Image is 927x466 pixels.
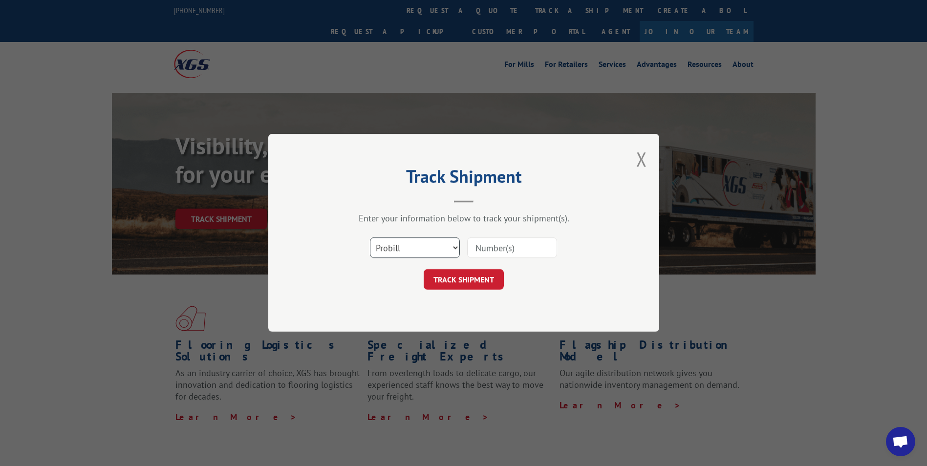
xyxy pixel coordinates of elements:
div: Open chat [886,427,915,456]
button: Close modal [636,146,647,172]
h2: Track Shipment [317,169,610,188]
button: TRACK SHIPMENT [424,270,504,290]
div: Enter your information below to track your shipment(s). [317,213,610,224]
input: Number(s) [467,238,557,258]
